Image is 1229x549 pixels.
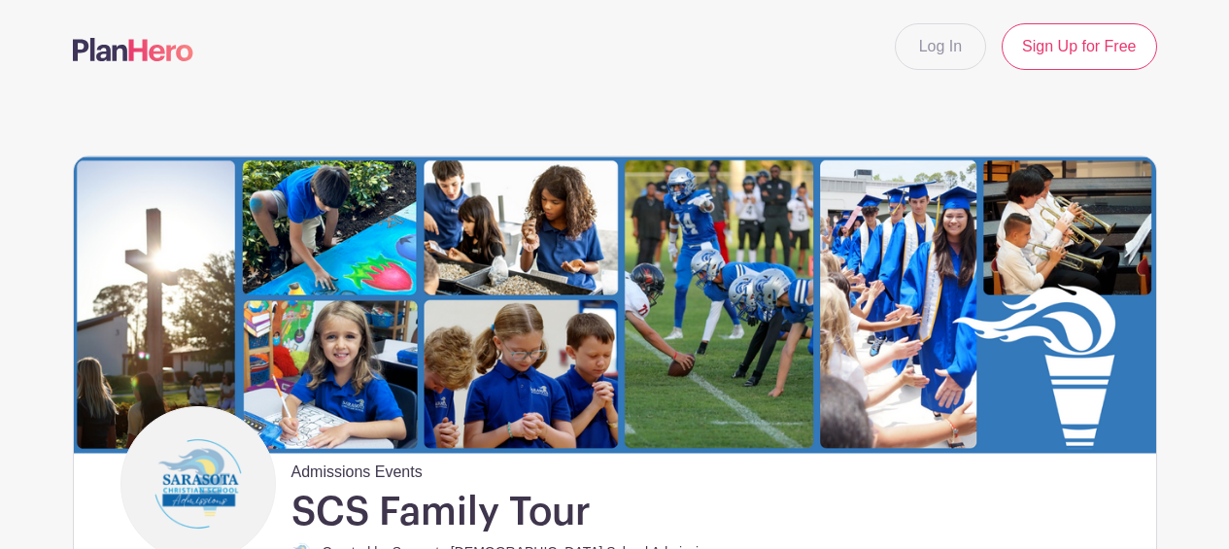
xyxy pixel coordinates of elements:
span: Admissions Events [291,453,423,484]
a: Sign Up for Free [1002,23,1156,70]
h1: SCS Family Tour [291,488,591,536]
img: logo-507f7623f17ff9eddc593b1ce0a138ce2505c220e1c5a4e2b4648c50719b7d32.svg [73,38,193,61]
img: event_banner_9558.png [74,156,1156,453]
a: Log In [895,23,986,70]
